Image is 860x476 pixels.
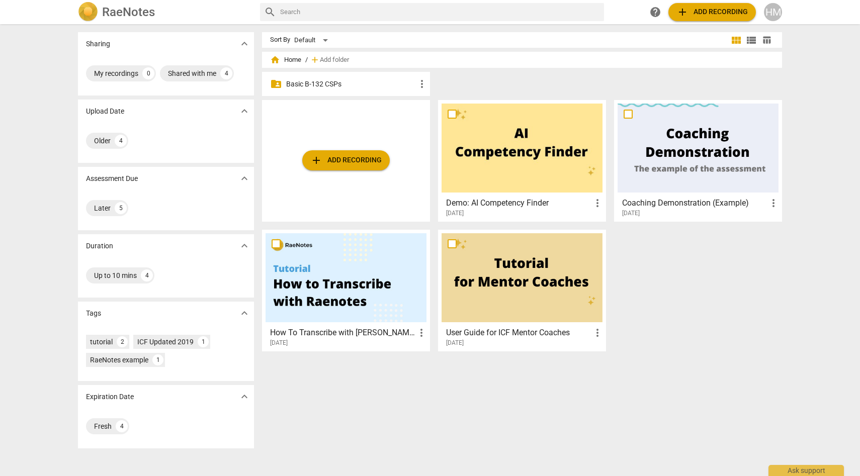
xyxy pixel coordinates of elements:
div: 4 [141,269,153,281]
span: view_list [745,34,757,46]
div: ICF Updated 2019 [137,337,194,347]
span: more_vert [416,78,428,90]
span: expand_more [238,172,250,184]
span: [DATE] [270,339,288,347]
h3: How To Transcribe with RaeNotes [270,327,415,339]
span: more_vert [415,327,427,339]
button: List view [744,33,759,48]
div: 5 [115,202,127,214]
span: expand_more [238,307,250,319]
div: 1 [198,336,209,347]
div: 4 [115,135,127,147]
span: folder_shared [270,78,282,90]
span: expand_more [238,38,250,50]
span: more_vert [591,327,604,339]
div: 2 [117,336,128,347]
div: Fresh [94,421,112,431]
h3: Demo: AI Competency Finder [446,197,591,209]
span: [DATE] [446,339,464,347]
div: 4 [220,67,232,79]
button: Upload [668,3,756,21]
div: My recordings [94,68,138,78]
button: Show more [237,306,252,321]
span: expand_more [238,105,250,117]
p: Basic B-132 CSPs [286,79,416,89]
div: Older [94,136,111,146]
div: 1 [152,354,163,365]
a: User Guide for ICF Mentor Coaches[DATE] [442,233,603,347]
span: search [264,6,276,18]
div: Later [94,203,111,213]
button: HM [764,3,782,21]
span: Add recording [310,154,382,166]
p: Duration [86,241,113,251]
button: Show more [237,171,252,186]
span: Add recording [676,6,748,18]
span: expand_more [238,391,250,403]
div: RaeNotes example [90,355,148,365]
span: more_vert [591,197,604,209]
span: table_chart [762,35,771,45]
p: Sharing [86,39,110,49]
a: How To Transcribe with [PERSON_NAME][DATE] [266,233,426,347]
a: Coaching Demonstration (Example)[DATE] [618,104,779,217]
a: LogoRaeNotes [78,2,252,22]
div: Shared with me [168,68,216,78]
span: home [270,55,280,65]
button: Upload [302,150,390,170]
span: Home [270,55,301,65]
span: [DATE] [446,209,464,218]
button: Show more [237,238,252,253]
span: expand_more [238,240,250,252]
a: Help [646,3,664,21]
span: add [676,6,689,18]
button: Table view [759,33,774,48]
button: Show more [237,389,252,404]
div: tutorial [90,337,113,347]
div: Up to 10 mins [94,270,137,280]
p: Tags [86,308,101,319]
button: Show more [237,104,252,119]
p: Upload Date [86,106,124,117]
span: add [310,55,320,65]
h3: User Guide for ICF Mentor Coaches [446,327,591,339]
div: Sort By [270,36,290,44]
span: / [305,56,308,64]
h3: Coaching Demonstration (Example) [622,197,767,209]
button: Show more [237,36,252,51]
a: Demo: AI Competency Finder[DATE] [442,104,603,217]
h2: RaeNotes [102,5,155,19]
span: help [649,6,661,18]
span: Add folder [320,56,349,64]
span: more_vert [767,197,780,209]
span: add [310,154,322,166]
div: Ask support [768,465,844,476]
span: view_module [730,34,742,46]
p: Assessment Due [86,173,138,184]
input: Search [280,4,600,20]
span: [DATE] [622,209,640,218]
div: Default [294,32,331,48]
p: Expiration Date [86,392,134,402]
div: 4 [116,420,128,432]
div: 0 [142,67,154,79]
button: Tile view [729,33,744,48]
img: Logo [78,2,98,22]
